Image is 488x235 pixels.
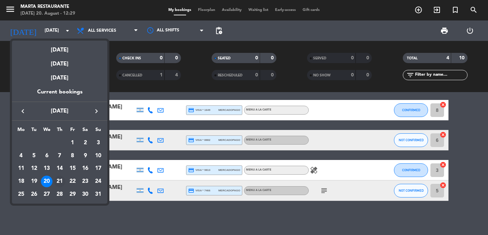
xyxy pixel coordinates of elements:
[15,136,66,149] td: AUG
[79,163,91,174] div: 16
[79,149,92,162] td: August 9, 2025
[66,126,79,136] th: Friday
[79,189,91,200] div: 30
[92,149,105,162] td: August 10, 2025
[28,150,40,162] div: 5
[79,188,92,201] td: August 30, 2025
[40,175,53,188] td: August 20, 2025
[41,150,52,162] div: 6
[53,149,66,162] td: August 7, 2025
[92,107,101,115] i: keyboard_arrow_right
[53,126,66,136] th: Thursday
[66,136,79,149] td: August 1, 2025
[15,189,27,200] div: 25
[40,149,53,162] td: August 6, 2025
[41,189,52,200] div: 27
[67,163,78,174] div: 15
[92,176,104,187] div: 24
[67,150,78,162] div: 8
[29,107,90,116] span: [DATE]
[66,149,79,162] td: August 8, 2025
[53,175,66,188] td: August 21, 2025
[53,162,66,175] td: August 14, 2025
[79,150,91,162] div: 9
[15,150,27,162] div: 4
[92,150,104,162] div: 10
[92,137,104,149] div: 3
[79,126,92,136] th: Saturday
[54,176,65,187] div: 21
[66,162,79,175] td: August 15, 2025
[15,163,27,174] div: 11
[54,163,65,174] div: 14
[40,188,53,201] td: August 27, 2025
[92,175,105,188] td: August 24, 2025
[15,176,27,187] div: 18
[92,163,104,174] div: 17
[12,55,107,69] div: [DATE]
[41,176,52,187] div: 20
[40,162,53,175] td: August 13, 2025
[92,188,105,201] td: August 31, 2025
[66,175,79,188] td: August 22, 2025
[54,189,65,200] div: 28
[28,175,41,188] td: August 19, 2025
[15,188,28,201] td: August 25, 2025
[92,189,104,200] div: 31
[67,176,78,187] div: 22
[28,188,41,201] td: August 26, 2025
[67,137,78,149] div: 1
[12,88,107,102] div: Current bookings
[92,126,105,136] th: Sunday
[67,189,78,200] div: 29
[19,107,27,115] i: keyboard_arrow_left
[92,136,105,149] td: August 3, 2025
[12,41,107,55] div: [DATE]
[17,107,29,116] button: keyboard_arrow_left
[79,175,92,188] td: August 23, 2025
[28,162,41,175] td: August 12, 2025
[28,176,40,187] div: 19
[41,163,52,174] div: 13
[28,149,41,162] td: August 5, 2025
[15,149,28,162] td: August 4, 2025
[79,137,91,149] div: 2
[53,188,66,201] td: August 28, 2025
[79,176,91,187] div: 23
[90,107,103,116] button: keyboard_arrow_right
[54,150,65,162] div: 7
[28,126,41,136] th: Tuesday
[15,126,28,136] th: Monday
[28,189,40,200] div: 26
[15,162,28,175] td: August 11, 2025
[79,162,92,175] td: August 16, 2025
[79,136,92,149] td: August 2, 2025
[66,188,79,201] td: August 29, 2025
[40,126,53,136] th: Wednesday
[12,69,107,88] div: [DATE]
[92,162,105,175] td: August 17, 2025
[15,175,28,188] td: August 18, 2025
[28,163,40,174] div: 12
